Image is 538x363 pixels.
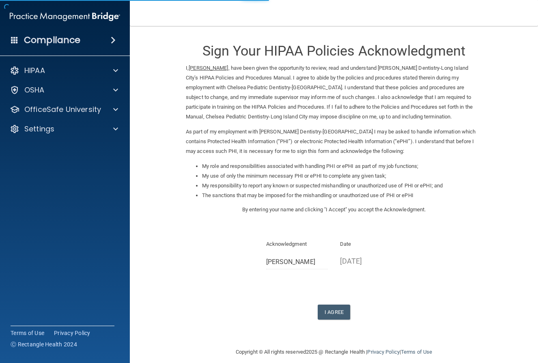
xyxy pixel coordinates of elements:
[340,254,402,268] p: [DATE]
[11,329,44,337] a: Terms of Use
[24,34,80,46] h4: Compliance
[266,254,328,269] input: Full Name
[10,66,118,75] a: HIPAA
[367,349,399,355] a: Privacy Policy
[24,124,54,134] p: Settings
[10,9,120,25] img: PMB logo
[24,66,45,75] p: HIPAA
[24,105,101,114] p: OfficeSafe University
[340,239,402,249] p: Date
[10,105,118,114] a: OfficeSafe University
[202,161,482,171] li: My role and responsibilities associated with handling PHI or ePHI as part of my job functions;
[266,239,328,249] p: Acknowledgment
[202,171,482,181] li: My use of only the minimum necessary PHI or ePHI to complete any given task;
[54,329,90,337] a: Privacy Policy
[186,205,482,215] p: By entering your name and clicking "I Accept" you accept the Acknowledgment.
[186,43,482,58] h3: Sign Your HIPAA Policies Acknowledgment
[189,65,228,71] ins: [PERSON_NAME]
[24,85,45,95] p: OSHA
[186,127,482,156] p: As part of my employment with [PERSON_NAME] Dentistry-[GEOGRAPHIC_DATA] I may be asked to handle ...
[401,349,432,355] a: Terms of Use
[202,181,482,191] li: My responsibility to report any known or suspected mishandling or unauthorized use of PHI or ePHI...
[11,340,77,348] span: Ⓒ Rectangle Health 2024
[10,124,118,134] a: Settings
[202,191,482,200] li: The sanctions that may be imposed for the mishandling or unauthorized use of PHI or ePHI
[10,85,118,95] a: OSHA
[318,305,350,320] button: I Agree
[186,63,482,122] p: I, , have been given the opportunity to review, read and understand [PERSON_NAME] Dentistry-Long ...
